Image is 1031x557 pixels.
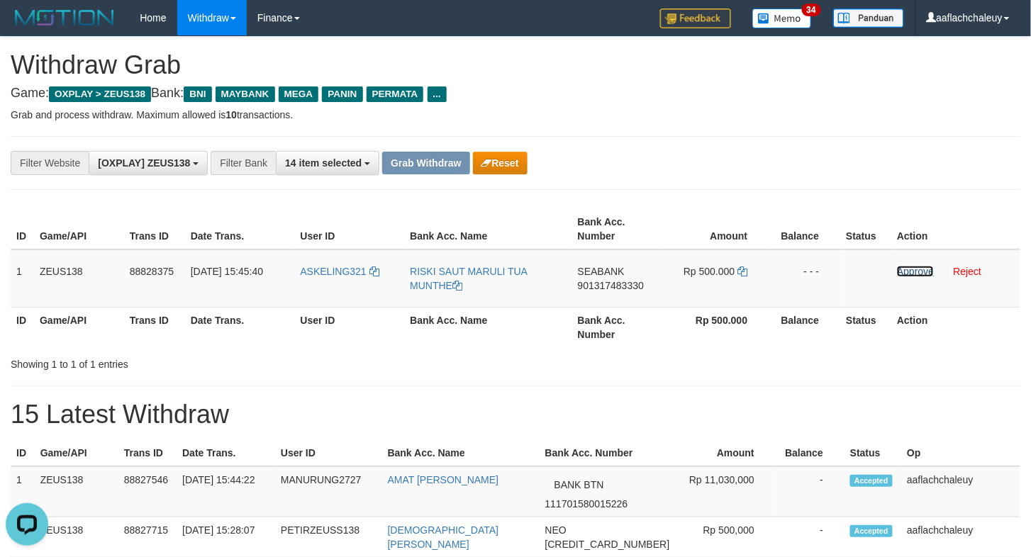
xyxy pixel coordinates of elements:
[684,266,735,277] span: Rp 500.000
[404,307,572,347] th: Bank Acc. Name
[177,466,275,517] td: [DATE] 15:44:22
[35,440,118,466] th: Game/API
[184,86,211,102] span: BNI
[276,151,379,175] button: 14 item selected
[11,307,34,347] th: ID
[11,7,118,28] img: MOTION_logo.png
[675,466,776,517] td: Rp 11,030,000
[11,249,34,308] td: 1
[545,524,567,536] span: NEO
[294,307,404,347] th: User ID
[35,466,118,517] td: ZEUS138
[850,525,893,537] span: Accepted
[769,209,840,249] th: Balance
[130,266,174,277] span: 88828375
[98,157,190,169] span: [OXPLAY] ZEUS138
[216,86,275,102] span: MAYBANK
[275,440,382,466] th: User ID
[891,307,1020,347] th: Action
[428,86,447,102] span: ...
[578,280,644,291] span: Copy 901317483330 to clipboard
[124,209,185,249] th: Trans ID
[833,9,904,28] img: panduan.png
[118,466,177,517] td: 88827546
[388,474,499,485] a: AMAT [PERSON_NAME]
[124,307,185,347] th: Trans ID
[300,266,379,277] a: ASKELING321
[572,307,662,347] th: Bank Acc. Number
[6,6,48,48] button: Open LiveChat chat widget
[540,440,676,466] th: Bank Acc. Number
[89,151,208,175] button: [OXPLAY] ZEUS138
[300,266,366,277] span: ASKELING321
[11,151,89,175] div: Filter Website
[177,440,275,466] th: Date Trans.
[11,108,1020,122] p: Grab and process withdraw. Maximum allowed is transactions.
[285,157,362,169] span: 14 item selected
[34,307,124,347] th: Game/API
[901,466,1020,517] td: aaflachchaleuy
[191,266,263,277] span: [DATE] 15:45:40
[322,86,362,102] span: PANIN
[185,209,295,249] th: Date Trans.
[840,209,891,249] th: Status
[410,266,527,291] a: RISKI SAUT MARULI TUA MUNTHE
[675,440,776,466] th: Amount
[660,9,731,28] img: Feedback.jpg
[34,209,124,249] th: Game/API
[752,9,812,28] img: Button%20Memo.svg
[578,266,625,277] span: SEABANK
[776,466,845,517] td: -
[897,266,934,277] a: Approve
[954,266,982,277] a: Reject
[388,524,499,550] a: [DEMOGRAPHIC_DATA][PERSON_NAME]
[11,466,35,517] td: 1
[662,209,769,249] th: Amount
[776,440,845,466] th: Balance
[49,86,151,102] span: OXPLAY > ZEUS138
[11,51,1020,79] h1: Withdraw Grab
[850,475,893,487] span: Accepted
[545,539,670,550] span: Copy 5859458241594077 to clipboard
[294,209,404,249] th: User ID
[473,152,528,174] button: Reset
[382,440,540,466] th: Bank Acc. Name
[802,4,821,16] span: 34
[11,209,34,249] th: ID
[769,307,840,347] th: Balance
[901,440,1020,466] th: Op
[572,209,662,249] th: Bank Acc. Number
[275,466,382,517] td: MANURUNG2727
[769,249,840,308] td: - - -
[382,152,469,174] button: Grab Withdraw
[34,249,124,308] td: ZEUS138
[737,266,747,277] a: Copy 500000 to clipboard
[545,473,613,497] span: BANK BTN
[279,86,319,102] span: MEGA
[845,440,901,466] th: Status
[211,151,276,175] div: Filter Bank
[185,307,295,347] th: Date Trans.
[11,86,1020,101] h4: Game: Bank:
[11,440,35,466] th: ID
[225,109,237,120] strong: 10
[118,440,177,466] th: Trans ID
[840,307,891,347] th: Status
[367,86,424,102] span: PERMATA
[662,307,769,347] th: Rp 500.000
[11,400,1020,429] h1: 15 Latest Withdraw
[545,498,628,510] span: Copy 111701580015226 to clipboard
[11,351,419,371] div: Showing 1 to 1 of 1 entries
[891,209,1020,249] th: Action
[404,209,572,249] th: Bank Acc. Name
